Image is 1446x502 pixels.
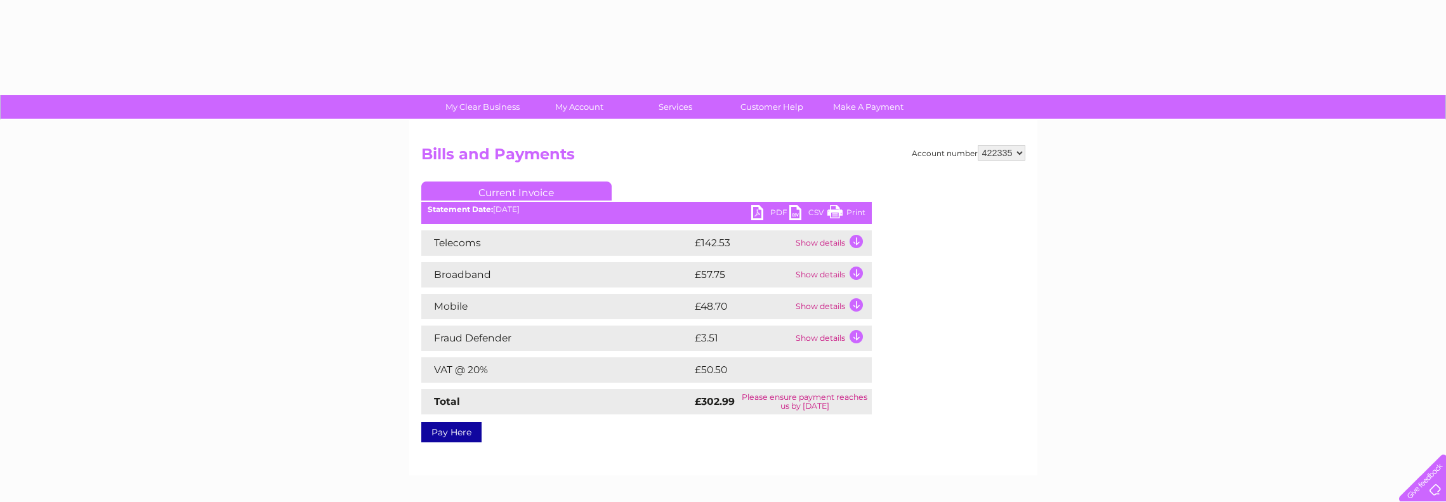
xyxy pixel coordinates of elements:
[692,262,792,287] td: £57.75
[792,326,872,351] td: Show details
[421,205,872,214] div: [DATE]
[421,145,1025,169] h2: Bills and Payments
[816,95,921,119] a: Make A Payment
[421,262,692,287] td: Broadband
[421,357,692,383] td: VAT @ 20%
[751,205,789,223] a: PDF
[792,262,872,287] td: Show details
[827,205,865,223] a: Print
[692,357,846,383] td: £50.50
[720,95,824,119] a: Customer Help
[692,326,792,351] td: £3.51
[421,182,612,201] a: Current Invoice
[421,230,692,256] td: Telecoms
[738,389,871,414] td: Please ensure payment reaches us by [DATE]
[421,422,482,442] a: Pay Here
[430,95,535,119] a: My Clear Business
[434,395,460,407] strong: Total
[792,294,872,319] td: Show details
[695,395,735,407] strong: £302.99
[421,326,692,351] td: Fraud Defender
[792,230,872,256] td: Show details
[527,95,631,119] a: My Account
[789,205,827,223] a: CSV
[912,145,1025,161] div: Account number
[692,230,792,256] td: £142.53
[421,294,692,319] td: Mobile
[623,95,728,119] a: Services
[428,204,493,214] b: Statement Date:
[692,294,792,319] td: £48.70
